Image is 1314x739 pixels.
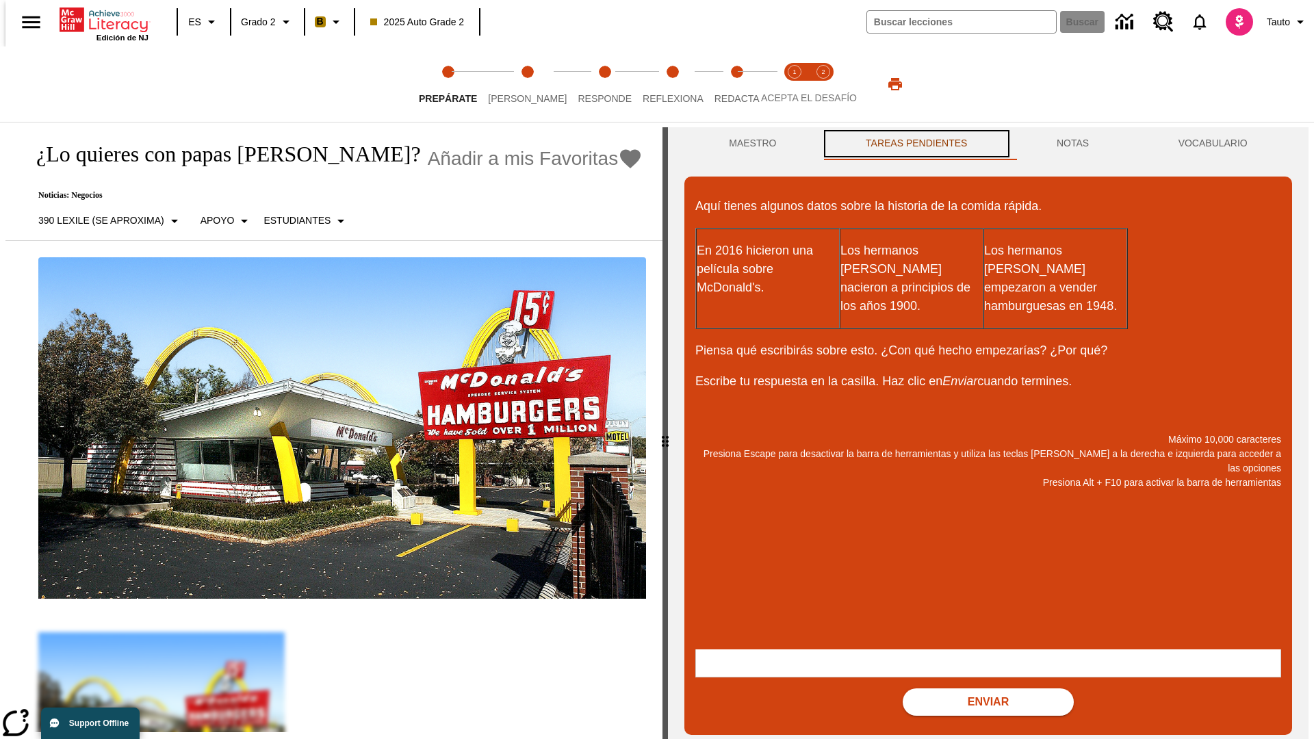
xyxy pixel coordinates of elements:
[5,11,200,23] body: Máximo 10,000 caracteres Presiona Escape para desactivar la barra de herramientas y utiliza las t...
[775,47,814,122] button: Acepta el desafío lee step 1 of 2
[684,127,821,160] button: Maestro
[695,341,1281,360] p: Piensa qué escribirás sobre esto. ¿Con qué hecho empezarías? ¿Por qué?
[33,209,188,233] button: Seleccione Lexile, 390 Lexile (Se aproxima)
[370,15,465,29] span: 2025 Auto Grade 2
[428,148,619,170] span: Añadir a mis Favoritas
[235,10,300,34] button: Grado: Grado 2, Elige un grado
[258,209,355,233] button: Seleccionar estudiante
[695,197,1281,216] p: Aquí tienes algunos datos sobre la historia de la comida rápida.
[11,2,51,42] button: Abrir el menú lateral
[578,93,632,104] span: Responde
[567,47,643,122] button: Responde step 3 of 5
[428,146,643,170] button: Añadir a mis Favoritas - ¿Lo quieres con papas fritas?
[1267,15,1290,29] span: Tauto
[984,242,1126,315] p: Los hermanos [PERSON_NAME] empezaron a vender hamburguesas en 1948.
[695,432,1281,447] p: Máximo 10,000 caracteres
[803,47,843,122] button: Acepta el desafío contesta step 2 of 2
[195,209,259,233] button: Tipo de apoyo, Apoyo
[477,47,578,122] button: Lee step 2 of 5
[1133,127,1292,160] button: VOCABULARIO
[643,93,704,104] span: Reflexiona
[488,93,567,104] span: [PERSON_NAME]
[309,10,350,34] button: Boost El color de la clase es anaranjado claro. Cambiar el color de la clase.
[1012,127,1134,160] button: NOTAS
[903,688,1074,716] button: Enviar
[1145,3,1182,40] a: Centro de recursos, Se abrirá en una pestaña nueva.
[668,127,1309,739] div: activity
[1107,3,1145,41] a: Centro de información
[697,242,839,297] p: En 2016 hicieron una película sobre McDonald's.
[714,93,760,104] span: Redacta
[662,127,668,739] div: Pulsa la tecla de intro o la barra espaciadora y luego presiona las flechas de derecha e izquierd...
[38,257,646,599] img: Uno de los primeros locales de McDonald's, con el icónico letrero rojo y los arcos amarillos.
[419,93,477,104] span: Prepárate
[821,68,825,75] text: 2
[684,127,1292,160] div: Instructional Panel Tabs
[942,374,977,388] em: Enviar
[1226,8,1253,36] img: avatar image
[704,47,771,122] button: Redacta step 5 of 5
[695,447,1281,476] p: Presiona Escape para desactivar la barra de herramientas y utiliza las teclas [PERSON_NAME] a la ...
[821,127,1012,160] button: TAREAS PENDIENTES
[188,15,201,29] span: ES
[60,5,149,42] div: Portada
[840,242,983,315] p: Los hermanos [PERSON_NAME] nacieron a principios de los años 1900.
[317,13,324,30] span: B
[873,72,917,96] button: Imprimir
[408,47,488,122] button: Prepárate step 1 of 5
[69,718,129,728] span: Support Offline
[1182,4,1218,40] a: Notificaciones
[201,213,235,228] p: Apoyo
[22,190,643,200] p: Noticias: Negocios
[867,11,1056,33] input: Buscar campo
[1218,4,1261,40] button: Escoja un nuevo avatar
[241,15,276,29] span: Grado 2
[5,127,662,732] div: reading
[96,34,149,42] span: Edición de NJ
[793,68,796,75] text: 1
[38,213,164,228] p: 390 Lexile (Se aproxima)
[695,372,1281,391] p: Escribe tu respuesta en la casilla. Haz clic en cuando termines.
[695,476,1281,490] p: Presiona Alt + F10 para activar la barra de herramientas
[182,10,226,34] button: Lenguaje: ES, Selecciona un idioma
[632,47,714,122] button: Reflexiona step 4 of 5
[22,142,421,167] h1: ¿Lo quieres con papas [PERSON_NAME]?
[263,213,331,228] p: Estudiantes
[41,708,140,739] button: Support Offline
[761,92,857,103] span: ACEPTA EL DESAFÍO
[1261,10,1314,34] button: Perfil/Configuración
